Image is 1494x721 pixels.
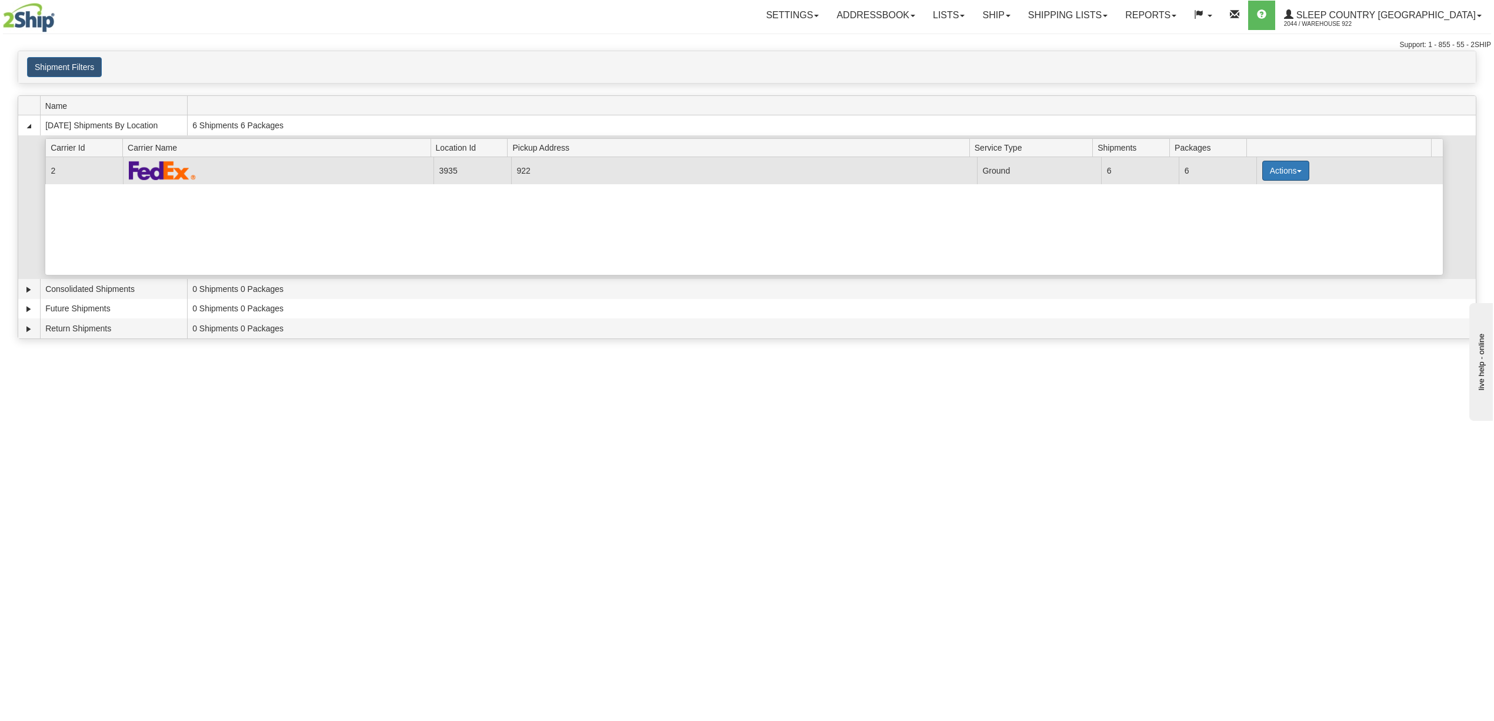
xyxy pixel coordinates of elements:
[45,157,123,184] td: 2
[129,161,196,180] img: FedEx Express®
[436,138,508,157] span: Location Id
[1275,1,1490,30] a: Sleep Country [GEOGRAPHIC_DATA] 2044 / Warehouse 922
[40,279,187,299] td: Consolidated Shipments
[23,120,35,132] a: Collapse
[1262,161,1309,181] button: Actions
[511,157,977,184] td: 922
[128,138,431,157] span: Carrier Name
[975,138,1093,157] span: Service Type
[40,115,187,135] td: [DATE] Shipments By Location
[40,318,187,338] td: Return Shipments
[187,279,1476,299] td: 0 Shipments 0 Packages
[977,157,1101,184] td: Ground
[1101,157,1179,184] td: 6
[1175,138,1246,157] span: Packages
[3,40,1491,50] div: Support: 1 - 855 - 55 - 2SHIP
[1019,1,1116,30] a: Shipping lists
[187,299,1476,319] td: 0 Shipments 0 Packages
[187,318,1476,338] td: 0 Shipments 0 Packages
[3,3,55,32] img: logo2044.jpg
[757,1,828,30] a: Settings
[1116,1,1185,30] a: Reports
[40,299,187,319] td: Future Shipments
[1284,18,1372,30] span: 2044 / Warehouse 922
[1293,10,1476,20] span: Sleep Country [GEOGRAPHIC_DATA]
[1098,138,1169,157] span: Shipments
[9,10,109,19] div: live help - online
[512,138,969,157] span: Pickup Address
[924,1,973,30] a: Lists
[433,157,511,184] td: 3935
[23,303,35,315] a: Expand
[187,115,1476,135] td: 6 Shipments 6 Packages
[23,284,35,295] a: Expand
[1467,300,1493,420] iframe: chat widget
[1179,157,1256,184] td: 6
[973,1,1019,30] a: Ship
[828,1,924,30] a: Addressbook
[23,323,35,335] a: Expand
[45,97,187,115] span: Name
[27,57,102,77] button: Shipment Filters
[51,138,122,157] span: Carrier Id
